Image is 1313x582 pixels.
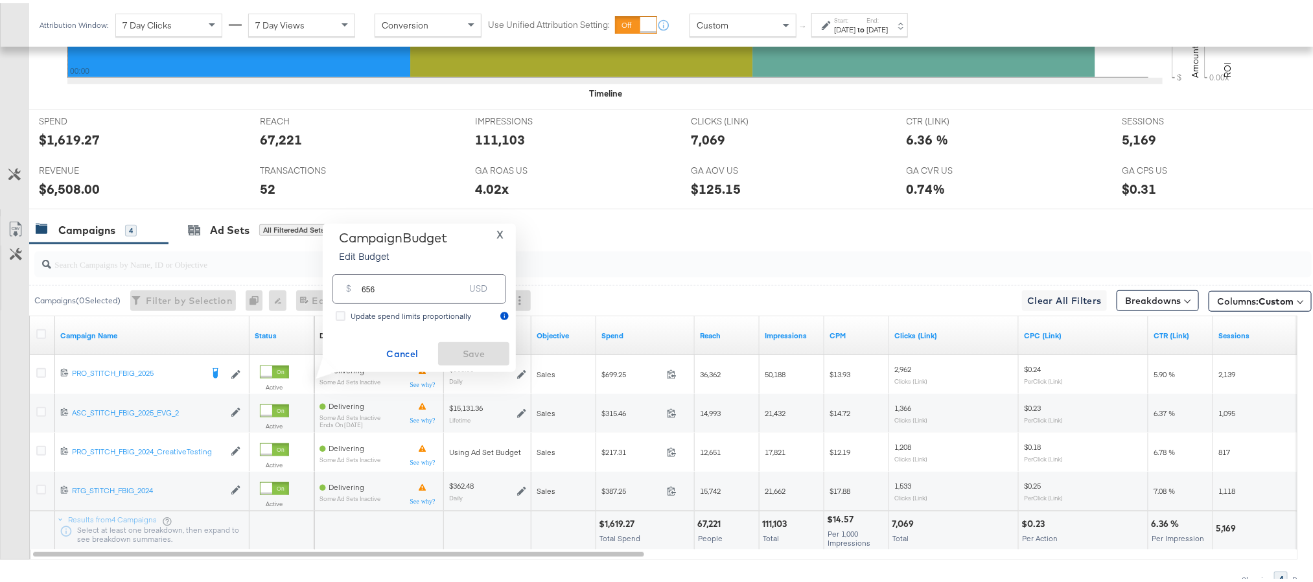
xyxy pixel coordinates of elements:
div: Campaign Budget [339,227,447,242]
span: Per Impression [1152,530,1204,540]
div: 6.36 % [907,127,949,146]
strong: to [855,21,866,31]
span: 5.90 % [1154,366,1175,376]
span: Delivering [329,479,364,489]
a: The number of people your ad was served to. [700,327,754,338]
span: Per Action [1022,530,1058,540]
span: Delivering [329,440,364,450]
div: $15,131.36 [449,400,483,410]
div: 5,169 [1216,519,1240,531]
div: 7,069 [892,515,918,527]
span: Custom [1259,292,1294,304]
label: Active [260,496,289,505]
span: X [497,222,504,240]
div: Showing: [1241,572,1274,581]
sub: Some Ad Sets Inactive [320,453,380,460]
span: 1,095 [1218,405,1235,415]
div: $0.23 [1021,515,1049,527]
span: Total Spend [599,530,640,540]
span: Per 1,000 Impressions [828,526,870,544]
span: Total [763,530,779,540]
a: Shows the current state of your Ad Campaign. [255,327,309,338]
span: Delivering [329,398,364,408]
label: Active [260,458,289,466]
label: End: [866,13,888,21]
div: ASC_STITCH_FBIG_2025_EVG_2 [72,404,224,415]
span: $387.25 [601,483,662,493]
a: Your campaign's objective. [537,327,591,338]
span: Update spend limits proportionally [351,308,471,318]
span: $0.25 [1024,478,1041,487]
span: GA CPS US [1122,161,1219,174]
span: Conversion [382,16,428,28]
button: Cancel [367,339,438,362]
a: Your campaign name. [60,327,244,338]
span: Sales [537,483,555,493]
label: Active [260,419,289,427]
div: Timeline [589,84,622,97]
div: Campaigns ( 0 Selected) [34,292,121,303]
div: 7,069 [691,127,725,146]
span: 50,188 [765,366,785,376]
sub: Some Ad Sets Inactive [320,411,380,418]
span: $17.88 [830,483,850,493]
div: $0.31 [1122,176,1156,195]
div: Attribution Window: [39,17,109,27]
span: 7.08 % [1154,483,1175,493]
a: The number of clicks received on a link in your ad divided by the number of impressions. [1154,327,1208,338]
span: Custom [697,16,728,28]
span: REACH [260,112,357,124]
span: 36,362 [700,366,721,376]
sub: Per Click (Link) [1024,374,1063,382]
div: 6.36 % [1151,515,1183,527]
div: [DATE] [834,21,855,32]
span: 21,432 [765,405,785,415]
span: REVENUE [39,161,136,174]
span: GA CVR US [907,161,1004,174]
span: CTR (LINK) [907,112,1004,124]
sub: Clicks (Link) [894,413,927,421]
sub: Per Click (Link) [1024,452,1063,460]
p: Edit Budget [339,246,447,259]
span: 14,993 [700,405,721,415]
input: Search Campaigns by Name, ID or Objective [51,243,1194,268]
a: The number of clicks on links appearing on your ad or Page that direct people to your sites off F... [894,327,1014,338]
div: PRO_STITCH_FBIG_2024_CreativeTesting [72,443,224,454]
span: 7 Day Views [255,16,305,28]
span: $315.46 [601,405,662,415]
span: Cancel [372,343,433,359]
span: $0.18 [1024,439,1041,448]
span: Sales [537,444,555,454]
span: $699.25 [601,366,662,376]
button: Clear All Filters [1022,287,1107,308]
div: $6,508.00 [39,176,100,195]
span: SESSIONS [1122,112,1219,124]
sub: Per Click (Link) [1024,491,1063,498]
span: $13.93 [830,366,850,376]
sub: Some Ad Sets Inactive [320,375,380,382]
label: Use Unified Attribution Setting: [488,16,610,28]
button: Columns:Custom [1209,288,1312,308]
a: PRO_STITCH_FBIG_2025 [72,365,202,378]
div: 67,221 [697,515,725,527]
a: RTG_STITCH_FBIG_2024 [72,482,224,493]
div: Ad Sets [210,220,250,235]
span: 1,366 [894,400,911,410]
a: The number of times your ad was served. On mobile apps an ad is counted as served the first time ... [765,327,819,338]
sub: Some Ad Sets Inactive [320,492,380,499]
sub: Daily [449,491,463,498]
span: $12.19 [830,444,850,454]
span: Columns: [1217,292,1294,305]
div: Rows [1292,572,1312,581]
div: [DATE] [866,21,888,32]
span: 2,139 [1218,366,1235,376]
div: 67,221 [260,127,302,146]
div: Using Ad Set Budget [449,444,526,454]
button: X [492,227,509,237]
div: Campaigns [58,220,115,235]
div: $ [341,277,356,300]
span: IMPRESSIONS [475,112,572,124]
label: Start: [834,13,855,21]
input: Enter your budget [362,266,464,294]
div: $14.57 [827,510,857,522]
